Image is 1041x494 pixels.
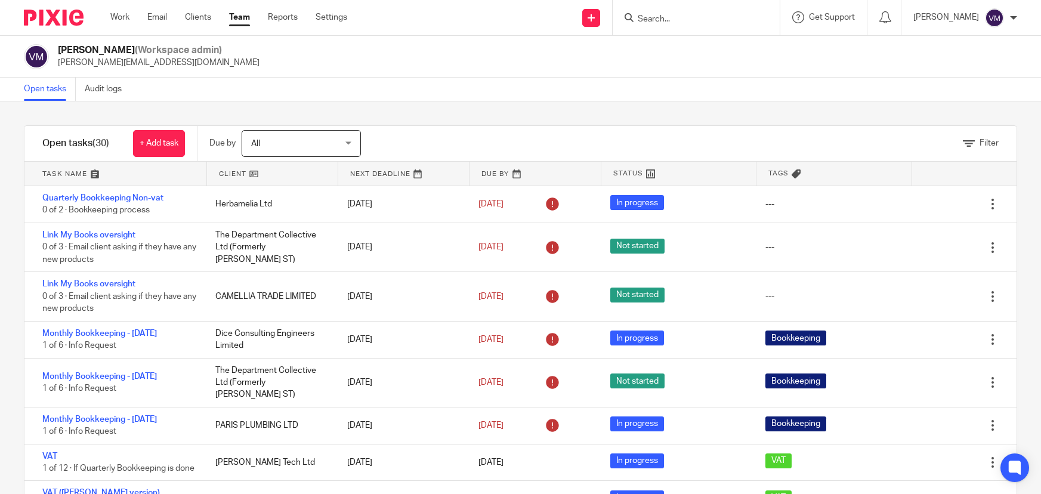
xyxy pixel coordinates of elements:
h1: Open tasks [42,137,109,150]
input: Search [637,14,744,25]
p: [PERSON_NAME][EMAIL_ADDRESS][DOMAIN_NAME] [58,57,260,69]
span: Not started [610,239,665,254]
span: (Workspace admin) [135,45,222,55]
div: PARIS PLUMBING LTD [203,413,335,437]
a: Settings [316,11,347,23]
span: In progress [610,416,664,431]
span: (30) [92,138,109,148]
a: Team [229,11,250,23]
span: [DATE] [478,458,503,467]
a: Link My Books oversight [42,280,135,288]
div: [DATE] [335,413,467,437]
div: --- [765,241,774,253]
div: The Department Collective Ltd (Formerly [PERSON_NAME] ST) [203,359,335,407]
a: Clients [185,11,211,23]
span: [DATE] [478,292,503,301]
div: [DATE] [335,285,467,308]
img: svg%3E [24,44,49,69]
span: VAT [765,453,792,468]
span: In progress [610,195,664,210]
span: [DATE] [478,243,503,251]
div: Dice Consulting Engineers Limited [203,322,335,358]
a: + Add task [133,130,185,157]
img: svg%3E [985,8,1004,27]
a: Email [147,11,167,23]
span: 1 of 6 · Info Request [42,427,116,436]
p: [PERSON_NAME] [913,11,979,23]
a: Link My Books oversight [42,231,135,239]
span: [DATE] [478,421,503,430]
a: Open tasks [24,78,76,101]
a: Audit logs [85,78,131,101]
span: 0 of 3 · Email client asking if they have any new products [42,292,196,313]
span: [DATE] [478,200,503,208]
div: CAMELLIA TRADE LIMITED [203,285,335,308]
div: --- [765,198,774,210]
span: [DATE] [478,335,503,344]
span: 1 of 12 · If Quarterly Bookkeeping is done [42,464,194,473]
span: Bookkeeping [765,416,826,431]
a: Monthly Bookkeeping - [DATE] [42,329,157,338]
div: [DATE] [335,192,467,216]
span: In progress [610,331,664,345]
span: All [251,140,260,148]
div: [DATE] [335,328,467,351]
div: The Department Collective Ltd (Formerly [PERSON_NAME] ST) [203,223,335,271]
a: Monthly Bookkeeping - [DATE] [42,415,157,424]
span: Not started [610,288,665,302]
div: [PERSON_NAME] Tech Ltd [203,450,335,474]
div: [DATE] [335,450,467,474]
a: VAT [42,452,57,461]
span: Not started [610,373,665,388]
p: Due by [209,137,236,149]
span: 1 of 6 · Info Request [42,384,116,393]
div: --- [765,291,774,302]
span: Bookkeeping [765,331,826,345]
span: Status [613,168,643,178]
a: Quarterly Bookkeeping Non-vat [42,194,163,202]
a: Reports [268,11,298,23]
a: Monthly Bookkeeping - [DATE] [42,372,157,381]
div: [DATE] [335,235,467,259]
div: [DATE] [335,370,467,394]
span: 0 of 3 · Email client asking if they have any new products [42,243,196,264]
h2: [PERSON_NAME] [58,44,260,57]
span: 1 of 6 · Info Request [42,341,116,350]
div: Herbamelia Ltd [203,192,335,216]
span: Filter [980,139,999,147]
span: In progress [610,453,664,468]
span: Bookkeeping [765,373,826,388]
span: Get Support [809,13,855,21]
a: Work [110,11,129,23]
span: Tags [768,168,789,178]
img: Pixie [24,10,84,26]
span: [DATE] [478,378,503,387]
span: 0 of 2 · Bookkeeping process [42,206,150,215]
